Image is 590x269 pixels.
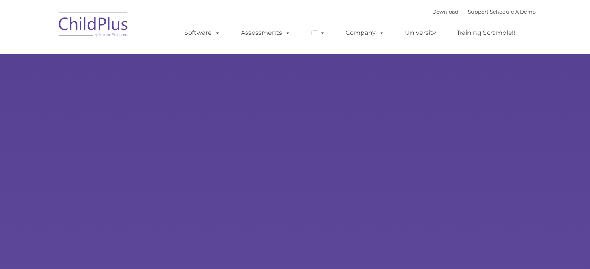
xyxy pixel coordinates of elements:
[397,25,444,41] a: University
[338,25,392,41] a: Company
[303,25,333,41] a: IT
[176,25,228,41] a: Software
[490,9,536,15] a: Schedule A Demo
[55,6,132,45] img: ChildPlus by Procare Solutions
[233,25,298,41] a: Assessments
[432,9,459,15] a: Download
[432,9,536,15] font: |
[468,9,488,15] a: Support
[449,25,523,41] a: Training Scramble!!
